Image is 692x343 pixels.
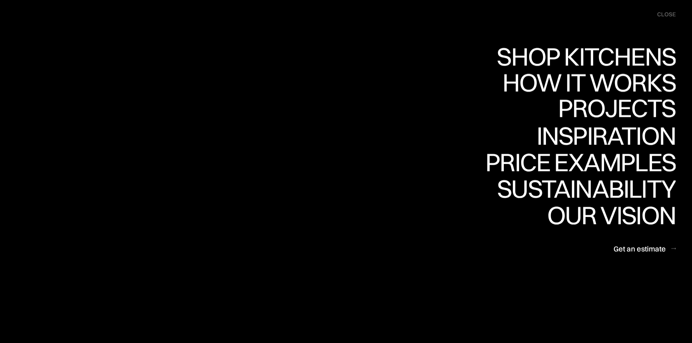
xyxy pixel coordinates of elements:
div: Shop Kitchens [493,44,676,69]
div: Our vision [541,203,676,228]
a: InspirationInspiration [526,123,676,150]
div: Sustainability [491,176,676,201]
div: How it works [501,95,676,121]
div: Get an estimate [614,244,666,253]
a: How it worksHow it works [501,70,676,97]
div: How it works [501,70,676,95]
a: Get an estimate [614,240,676,257]
div: Projects [558,95,676,121]
div: Our vision [541,228,676,253]
a: Our visionOur vision [541,203,676,229]
div: Shop Kitchens [493,69,676,95]
a: Shop KitchensShop Kitchens [493,44,676,70]
div: Inspiration [526,123,676,148]
a: SustainabilitySustainability [491,176,676,203]
div: Sustainability [491,201,676,227]
div: close [657,11,676,19]
div: Inspiration [526,148,676,174]
div: menu [650,7,676,22]
div: Projects [558,121,676,146]
a: Price examplesPrice examples [485,150,676,176]
div: Price examples [485,175,676,200]
div: Price examples [485,150,676,175]
a: ProjectsProjects [558,97,676,123]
